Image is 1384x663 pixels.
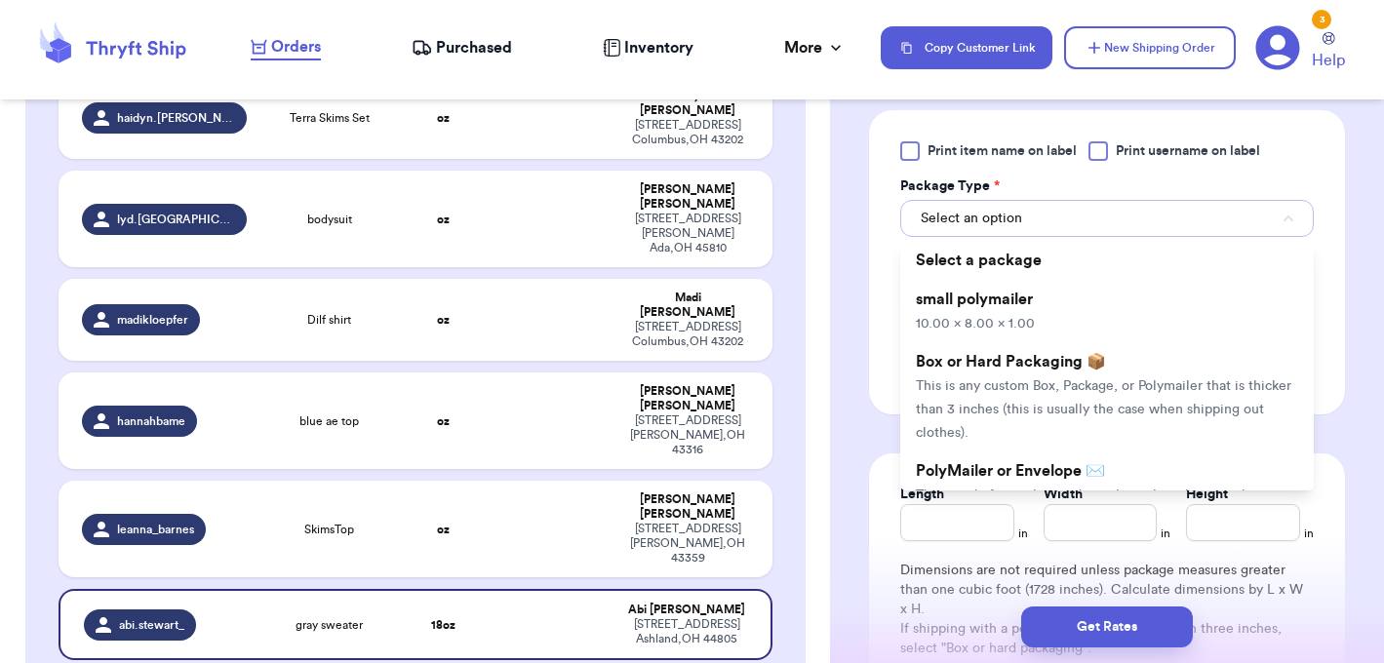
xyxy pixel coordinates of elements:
button: Get Rates [1021,606,1193,647]
div: [STREET_ADDRESS][PERSON_NAME] Ada , OH 45810 [627,212,749,255]
div: [STREET_ADDRESS] [PERSON_NAME] , OH 43359 [627,522,749,565]
div: [STREET_ADDRESS] Columbus , OH 43202 [627,118,749,147]
span: gray sweater [296,617,363,633]
span: abi.stewart_ [119,617,184,633]
span: Select a package [916,253,1042,268]
div: [PERSON_NAME] [PERSON_NAME] [627,492,749,522]
div: Madi [PERSON_NAME] [627,291,749,320]
strong: 18 oz [431,619,455,631]
span: Print username on label [1116,141,1260,161]
a: Help [1312,32,1345,72]
button: Select an option [900,200,1314,237]
div: [STREET_ADDRESS] Ashland , OH 44805 [627,617,747,646]
div: [STREET_ADDRESS] [PERSON_NAME] , OH 43316 [627,413,749,457]
span: SkimsTop [304,522,354,537]
span: in [1161,526,1170,541]
span: in [1304,526,1314,541]
button: Copy Customer Link [881,26,1052,69]
div: Abi [PERSON_NAME] [627,603,747,617]
div: [STREET_ADDRESS] Columbus , OH 43202 [627,320,749,349]
span: blue ae top [299,413,359,429]
span: haidyn.[PERSON_NAME] [117,110,235,126]
label: Length [900,485,944,504]
a: Inventory [603,36,693,59]
span: leanna_barnes [117,522,194,537]
div: Dimensions are not required unless package measures greater than one cubic foot (1728 inches). Ca... [900,561,1314,658]
span: PolyMailer or Envelope ✉️ [916,463,1105,479]
div: More [784,36,846,59]
label: Package Type [900,176,1000,196]
strong: oz [437,524,450,535]
span: lyd.[GEOGRAPHIC_DATA] [117,212,235,227]
a: Purchased [412,36,512,59]
div: Haidyn [PERSON_NAME] [627,89,749,118]
span: bodysuit [307,212,352,227]
div: [PERSON_NAME] [PERSON_NAME] [627,384,749,413]
div: [PERSON_NAME] [PERSON_NAME] [627,182,749,212]
span: This is any custom Box, Package, or Polymailer that is thicker than 3 inches (this is usually the... [916,379,1291,440]
span: madikloepfer [117,312,188,328]
span: Inventory [624,36,693,59]
span: in [1018,526,1028,541]
span: Orders [271,35,321,58]
span: small polymailer [916,292,1033,307]
span: 10.00 x 8.00 x 1.00 [916,317,1035,331]
span: This is only for mailers and envelopes less than 3 inches thick. If your envelope is over 18” in ... [916,488,1282,549]
span: Box or Hard Packaging 📦 [916,354,1106,370]
label: Width [1044,485,1083,504]
a: Orders [251,35,321,60]
strong: oz [437,112,450,124]
span: Select an option [921,209,1022,228]
span: Print item name on label [928,141,1077,161]
div: 3 [1312,10,1331,29]
span: hannahbame [117,413,185,429]
span: Dilf shirt [307,312,351,328]
span: Purchased [436,36,512,59]
strong: oz [437,214,450,225]
button: New Shipping Order [1064,26,1236,69]
label: Height [1186,485,1228,504]
strong: oz [437,314,450,326]
strong: oz [437,415,450,427]
a: 3 [1255,25,1300,70]
span: Terra Skims Set [290,110,370,126]
span: Help [1312,49,1345,72]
